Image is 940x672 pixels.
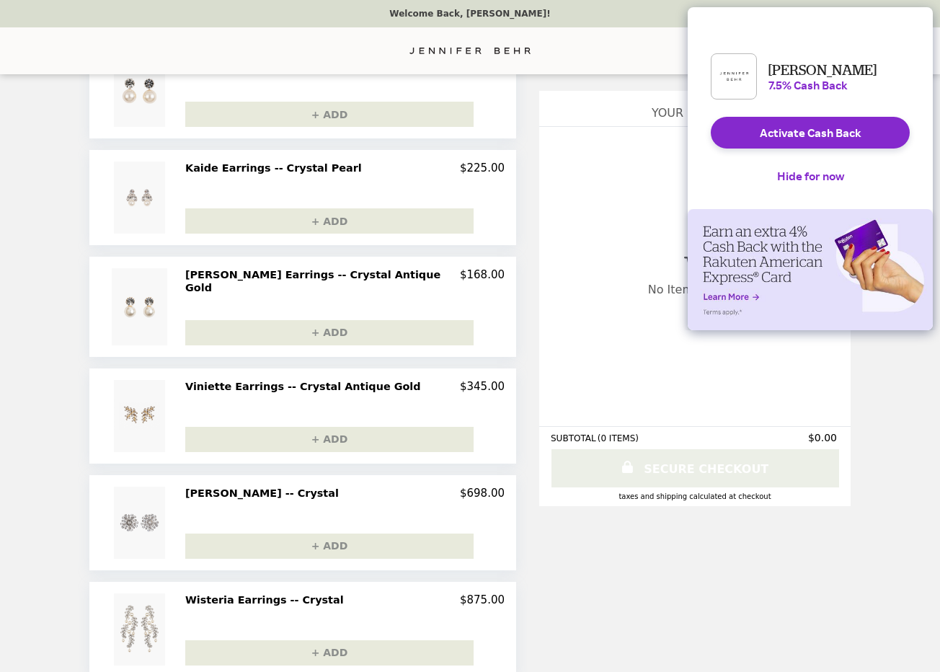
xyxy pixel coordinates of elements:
span: ( 0 ITEMS ) [598,433,639,443]
p: $225.00 [460,162,505,174]
img: Ines Earrings -- Crystal Antique Gold [112,268,170,345]
button: + ADD [185,427,474,452]
h2: Viniette Earrings -- Crystal Antique Gold [185,380,427,393]
button: + ADD [185,320,474,345]
img: Kaide Earrings -- Crystal Pearl [114,162,169,234]
h2: [PERSON_NAME] Earrings -- Crystal Antique Gold [185,268,460,295]
h2: Wisteria Earrings -- Crystal [185,593,350,606]
h2: Kaide Earrings -- Crystal Pearl [185,162,368,174]
p: $875.00 [460,593,505,606]
p: $345.00 [460,380,505,393]
img: Wisteria Earrings -- Crystal [114,593,169,666]
button: + ADD [185,534,474,559]
div: Taxes and Shipping calculated at checkout [551,492,839,500]
p: $168.00 [460,268,505,295]
p: No Items In Cart [648,283,742,296]
p: $698.00 [460,487,505,500]
button: + ADD [185,102,474,127]
img: Ariah Earrings -- Crystal [114,487,169,559]
img: Viniette Earrings -- Crystal Antique Gold [114,380,169,452]
img: Ines Earrings -- Crystal [114,55,169,127]
button: + ADD [185,640,474,666]
span: YOUR CART [652,106,717,120]
button: + ADD [185,208,474,234]
p: Welcome Back, [PERSON_NAME]! [389,9,550,19]
span: SUBTOTAL [551,433,598,443]
span: $0.00 [808,432,839,443]
h2: [PERSON_NAME] -- Crystal [185,487,345,500]
img: Brand Logo [409,36,531,66]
